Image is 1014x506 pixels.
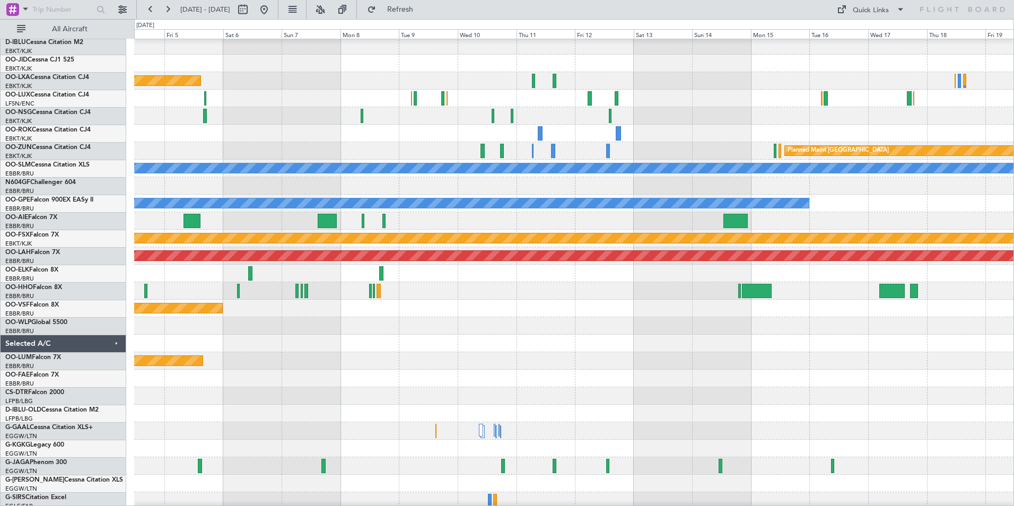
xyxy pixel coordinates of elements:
[5,267,29,273] span: OO-ELK
[5,302,30,308] span: OO-VSF
[5,257,34,265] a: EBBR/BRU
[5,57,74,63] a: OO-JIDCessna CJ1 525
[180,5,230,14] span: [DATE] - [DATE]
[5,477,123,483] a: G-[PERSON_NAME]Cessna Citation XLS
[5,57,28,63] span: OO-JID
[5,74,30,81] span: OO-LXA
[5,92,89,98] a: OO-LUXCessna Citation CJ4
[5,442,30,448] span: G-KGKG
[5,214,57,221] a: OO-AIEFalcon 7X
[5,494,25,501] span: G-SIRS
[5,284,62,291] a: OO-HHOFalcon 8X
[5,162,31,168] span: OO-SLM
[5,450,37,458] a: EGGW/LTN
[5,267,58,273] a: OO-ELKFalcon 8X
[5,109,32,116] span: OO-NSG
[5,179,30,186] span: N604GF
[788,143,889,159] div: Planned Maint [GEOGRAPHIC_DATA]
[5,459,67,466] a: G-JAGAPhenom 300
[5,467,37,475] a: EGGW/LTN
[5,397,33,405] a: LFPB/LBG
[5,415,33,423] a: LFPB/LBG
[5,380,34,388] a: EBBR/BRU
[5,100,34,108] a: LFSN/ENC
[5,310,34,318] a: EBBR/BRU
[28,25,112,33] span: All Aircraft
[5,459,30,466] span: G-JAGA
[5,249,60,256] a: OO-LAHFalcon 7X
[5,292,34,300] a: EBBR/BRU
[5,152,32,160] a: EBKT/KJK
[853,5,889,16] div: Quick Links
[5,170,34,178] a: EBBR/BRU
[5,92,30,98] span: OO-LUX
[5,249,31,256] span: OO-LAH
[32,2,93,18] input: Trip Number
[5,214,28,221] span: OO-AIE
[340,29,399,39] div: Mon 8
[5,327,34,335] a: EBBR/BRU
[5,232,30,238] span: OO-FSX
[868,29,927,39] div: Wed 17
[5,205,34,213] a: EBBR/BRU
[5,109,91,116] a: OO-NSGCessna Citation CJ4
[5,424,93,431] a: G-GAALCessna Citation XLS+
[5,127,32,133] span: OO-ROK
[5,432,37,440] a: EGGW/LTN
[5,39,26,46] span: D-IBLU
[5,74,89,81] a: OO-LXACessna Citation CJ4
[751,29,810,39] div: Mon 15
[517,29,575,39] div: Thu 11
[5,372,30,378] span: OO-FAE
[5,319,31,326] span: OO-WLP
[5,494,66,501] a: G-SIRSCitation Excel
[5,39,83,46] a: D-IBLUCessna Citation M2
[5,302,59,308] a: OO-VSFFalcon 8X
[399,29,458,39] div: Tue 9
[12,21,115,38] button: All Aircraft
[458,29,517,39] div: Wed 10
[5,407,41,413] span: D-IBLU-OLD
[5,485,37,493] a: EGGW/LTN
[5,127,91,133] a: OO-ROKCessna Citation CJ4
[362,1,426,18] button: Refresh
[5,389,28,396] span: CS-DTR
[5,354,32,361] span: OO-LUM
[5,240,32,248] a: EBKT/KJK
[5,354,61,361] a: OO-LUMFalcon 7X
[5,117,32,125] a: EBKT/KJK
[5,372,59,378] a: OO-FAEFalcon 7X
[136,21,154,30] div: [DATE]
[5,232,59,238] a: OO-FSXFalcon 7X
[223,29,282,39] div: Sat 6
[5,407,99,413] a: D-IBLU-OLDCessna Citation M2
[5,187,34,195] a: EBBR/BRU
[5,389,64,396] a: CS-DTRFalcon 2000
[634,29,693,39] div: Sat 13
[5,197,30,203] span: OO-GPE
[164,29,223,39] div: Fri 5
[282,29,340,39] div: Sun 7
[5,424,30,431] span: G-GAAL
[5,275,34,283] a: EBBR/BRU
[5,222,34,230] a: EBBR/BRU
[927,29,986,39] div: Thu 18
[5,144,91,151] a: OO-ZUNCessna Citation CJ4
[832,1,910,18] button: Quick Links
[5,179,76,186] a: N604GFChallenger 604
[575,29,634,39] div: Fri 12
[106,29,165,39] div: Thu 4
[692,29,751,39] div: Sun 14
[5,144,32,151] span: OO-ZUN
[5,65,32,73] a: EBKT/KJK
[5,197,93,203] a: OO-GPEFalcon 900EX EASy II
[5,319,67,326] a: OO-WLPGlobal 5500
[5,284,33,291] span: OO-HHO
[5,82,32,90] a: EBKT/KJK
[378,6,423,13] span: Refresh
[5,442,64,448] a: G-KGKGLegacy 600
[5,477,64,483] span: G-[PERSON_NAME]
[5,135,32,143] a: EBKT/KJK
[809,29,868,39] div: Tue 16
[5,47,32,55] a: EBKT/KJK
